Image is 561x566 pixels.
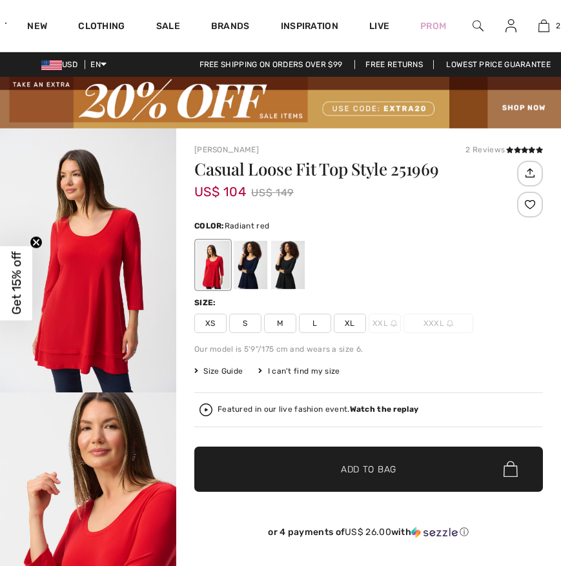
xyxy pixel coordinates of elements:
[194,171,246,199] span: US$ 104
[420,19,446,33] a: Prom
[436,60,561,69] a: Lowest Price Guarantee
[354,60,434,69] a: Free Returns
[9,252,24,315] span: Get 15% off
[41,60,83,69] span: USD
[391,320,397,327] img: ring-m.svg
[334,314,366,333] span: XL
[251,183,294,203] span: US$ 149
[194,297,219,308] div: Size:
[78,21,125,34] a: Clothing
[90,60,107,69] span: EN
[211,21,250,34] a: Brands
[30,236,43,248] button: Close teaser
[5,10,6,36] img: 1ère Avenue
[369,314,401,333] span: XXL
[281,21,338,34] span: Inspiration
[258,365,340,377] div: I can't find my size
[156,21,180,34] a: Sale
[447,320,453,327] img: ring-m.svg
[528,18,560,34] a: 2
[194,527,543,543] div: or 4 payments ofUS$ 26.00withSezzle Click to learn more about Sezzle
[229,314,261,333] span: S
[194,365,243,377] span: Size Guide
[345,527,391,538] span: US$ 26.00
[403,314,473,333] span: XXXL
[194,343,543,355] div: Our model is 5'9"/175 cm and wears a size 6.
[199,403,212,416] img: Watch the replay
[538,18,549,34] img: My Bag
[194,145,259,154] a: [PERSON_NAME]
[225,221,269,230] span: Radiant red
[194,314,227,333] span: XS
[505,18,516,34] img: My Info
[556,20,560,32] span: 2
[369,19,389,33] a: Live
[194,161,514,177] h1: Casual Loose Fit Top Style 251969
[341,462,396,476] span: Add to Bag
[196,241,230,289] div: Radiant red
[218,405,418,414] div: Featured in our live fashion event.
[495,18,527,34] a: Sign In
[189,60,353,69] a: Free shipping on orders over $99
[519,162,540,184] img: Share
[234,241,267,289] div: Midnight Blue
[27,21,47,34] a: New
[194,527,543,538] div: or 4 payments of with
[271,241,305,289] div: Black
[411,527,458,538] img: Sezzle
[194,447,543,492] button: Add to Bag
[473,18,484,34] img: search the website
[479,469,548,501] iframe: Opens a widget where you can chat to one of our agents
[264,314,296,333] span: M
[350,405,419,414] strong: Watch the replay
[465,144,543,156] div: 2 Reviews
[504,461,518,478] img: Bag.svg
[194,221,225,230] span: Color:
[41,60,62,70] img: US Dollar
[299,314,331,333] span: L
